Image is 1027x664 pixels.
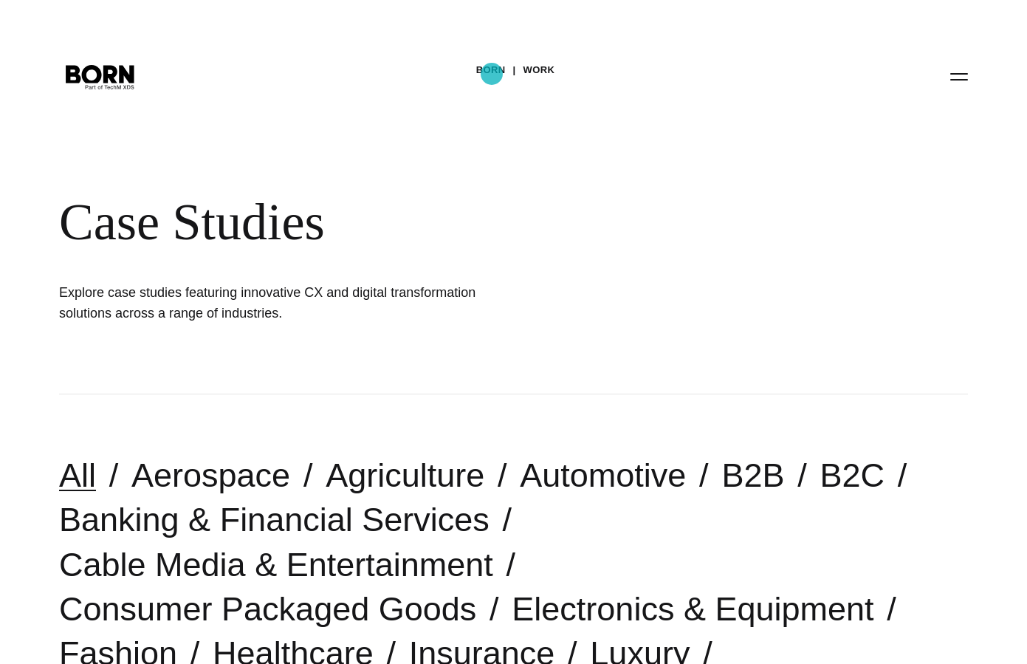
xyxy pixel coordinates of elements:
a: B2C [820,456,885,494]
a: Work [523,59,555,81]
a: Electronics & Equipment [512,590,873,628]
a: All [59,456,96,494]
h1: Explore case studies featuring innovative CX and digital transformation solutions across a range ... [59,282,502,324]
a: Consumer Packaged Goods [59,590,476,628]
a: Agriculture [326,456,484,494]
a: Automotive [520,456,686,494]
button: Open [941,61,977,92]
div: Case Studies [59,192,901,253]
a: B2B [721,456,784,494]
a: BORN [476,59,506,81]
a: Banking & Financial Services [59,501,490,538]
a: Aerospace [131,456,290,494]
a: Cable Media & Entertainment [59,546,493,583]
